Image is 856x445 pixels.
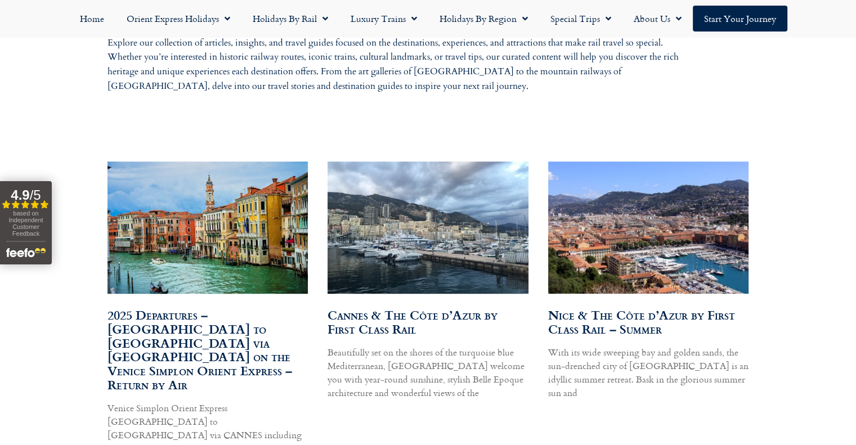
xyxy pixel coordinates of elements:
[115,6,241,32] a: Orient Express Holidays
[107,305,292,394] a: 2025 Departures – [GEOGRAPHIC_DATA] to [GEOGRAPHIC_DATA] via [GEOGRAPHIC_DATA] on the Venice Simp...
[6,6,850,32] nav: Menu
[548,305,735,338] a: Nice & The Côte d’Azur by First Class Rail – Summer
[69,6,115,32] a: Home
[107,36,693,93] p: Explore our collection of articles, insights, and travel guides focused on the destinations, expe...
[428,6,539,32] a: Holidays by Region
[548,345,749,399] p: With its wide sweeping bay and golden sands, the sun-drenched city of [GEOGRAPHIC_DATA] is an idy...
[339,6,428,32] a: Luxury Trains
[693,6,787,32] a: Start your Journey
[328,305,498,338] a: Cannes & The Côte d’Azur by First Class Rail
[622,6,693,32] a: About Us
[539,6,622,32] a: Special Trips
[241,6,339,32] a: Holidays by Rail
[328,345,528,399] p: Beautifully set on the shores of the turquoise blue Mediterranean, [GEOGRAPHIC_DATA] welcome you ...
